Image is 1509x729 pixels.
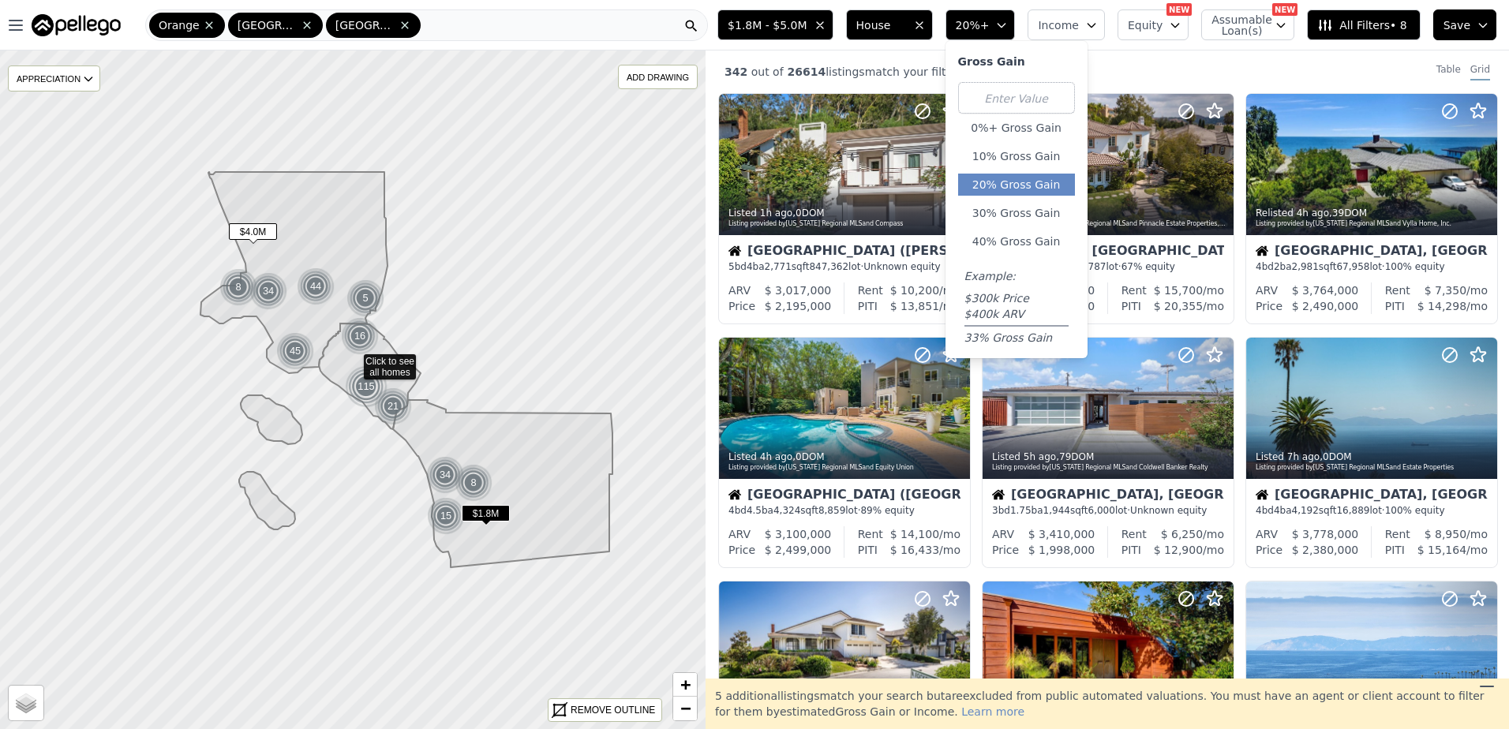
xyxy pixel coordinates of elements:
time: 2025-09-15 14:26 [1287,451,1320,462]
img: g1.png [455,464,493,502]
span: 4,324 [773,505,800,516]
div: Price [1256,298,1282,314]
div: Listed , 0 DOM [992,207,1226,219]
div: /mo [1141,542,1224,558]
span: Save [1443,17,1470,33]
img: g1.png [426,456,465,494]
div: 44 [297,267,335,305]
div: PITI [1385,298,1405,314]
div: out of listings [706,64,1007,80]
span: [GEOGRAPHIC_DATA] [238,17,298,33]
div: 5 additional listing s match your search but are excluded from public automated valuations. You m... [706,679,1509,729]
img: g1.png [374,387,413,425]
div: Grid [1470,63,1490,80]
button: Equity [1118,9,1189,40]
div: Table [1436,63,1461,80]
div: Rent [1385,282,1410,298]
span: 67,958 [1336,261,1369,272]
div: /mo [1405,542,1488,558]
span: $ 3,778,000 [1292,528,1359,540]
img: House [728,245,741,257]
span: 2,981 [1292,261,1319,272]
div: Rent [858,526,883,542]
button: 40% Gross Gain [958,230,1075,252]
span: $ 2,490,000 [1292,300,1359,312]
div: $400k ARV [964,306,1069,322]
span: $ 14,298 [1417,300,1466,312]
img: g1.png [219,268,258,306]
span: $ 16,433 [890,544,939,556]
a: Zoom in [673,673,697,697]
a: Listed 1h ago,0DOMListing provided by[US_STATE] Regional MLSand CompassHouse[GEOGRAPHIC_DATA] ([P... [718,93,969,324]
span: $ 2,380,000 [1292,544,1359,556]
div: [GEOGRAPHIC_DATA], [GEOGRAPHIC_DATA] [1256,245,1488,260]
div: Calabasas, [GEOGRAPHIC_DATA] [992,245,1224,260]
div: 4 bd 4 ba sqft lot · 100% equity [1256,504,1488,517]
div: Price [1256,542,1282,558]
span: $ 14,100 [890,528,939,540]
div: 33% Gross Gain [964,330,1069,346]
span: Income [1038,17,1079,33]
span: 847,362 [809,261,848,272]
div: Listed , 79 DOM [992,450,1226,463]
span: $ 7,350 [1425,284,1466,297]
div: PITI [858,542,878,558]
button: 30% Gross Gain [958,202,1075,224]
div: 4 bd 2 ba sqft lot · 100% equity [1256,260,1488,273]
div: 15 [427,497,465,535]
span: $ 2,499,000 [765,544,832,556]
img: House [728,488,741,501]
div: 5 [346,279,384,317]
img: g3.png [345,365,388,408]
div: Price [728,542,755,558]
div: Price [728,298,755,314]
span: $ 3,410,000 [1028,528,1095,540]
div: 20%+ [945,41,1088,358]
div: $4.0M [229,223,277,246]
div: 8 [455,464,492,502]
div: NEW [1166,3,1192,16]
img: g1.png [346,279,385,317]
a: Listed 2h ago,0DOMListing provided by[US_STATE] Regional MLSand Pinnacle Estate Properties, Inc.H... [982,93,1233,324]
button: All Filters• 8 [1307,9,1420,40]
div: 5 bd 4 ba sqft lot · Unknown equity [728,260,960,273]
button: Assumable Loan(s) [1201,9,1294,40]
div: /mo [883,282,960,298]
div: /mo [1147,526,1224,542]
img: Pellego [32,14,121,36]
a: Listed 5h ago,79DOMListing provided by[US_STATE] Regional MLSand Coldwell Banker RealtyHouse[GEOG... [982,337,1233,568]
span: + [680,675,691,694]
img: g1.png [341,317,380,355]
div: ARV [728,282,751,298]
span: $ 6,250 [1161,528,1203,540]
span: House [856,17,907,33]
div: /mo [878,542,960,558]
div: Listing provided by [US_STATE] Regional MLS and Compass [728,219,962,229]
button: 20%+ [945,9,1016,40]
span: $ 8,950 [1425,528,1466,540]
a: Listed 7h ago,0DOMListing provided by[US_STATE] Regional MLSand Estate PropertiesHouse[GEOGRAPHIC... [1245,337,1496,568]
div: /mo [1410,282,1488,298]
span: 1,944 [1043,505,1070,516]
div: [GEOGRAPHIC_DATA] ([GEOGRAPHIC_DATA]) [728,488,960,504]
span: 8,859 [818,505,845,516]
span: − [680,698,691,718]
div: [GEOGRAPHIC_DATA], [GEOGRAPHIC_DATA] [1256,488,1488,504]
span: $ 20,355 [1154,300,1203,312]
div: Relisted , 39 DOM [1256,207,1489,219]
span: $ 13,851 [890,300,939,312]
span: 16,889 [1336,505,1369,516]
span: $1.8M [462,505,510,522]
span: 2,771 [765,261,792,272]
span: $ 15,164 [1417,544,1466,556]
span: $4.0M [229,223,277,240]
button: $1.8M - $5.0M [717,9,833,40]
span: $ 1,998,000 [1028,544,1095,556]
div: Price [992,542,1019,558]
div: Rent [858,282,883,298]
time: 2025-09-15 16:50 [760,451,792,462]
span: 20,787 [1073,261,1106,272]
img: House [1256,488,1268,501]
span: Equity [1128,17,1163,33]
div: Rent [1121,526,1147,542]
